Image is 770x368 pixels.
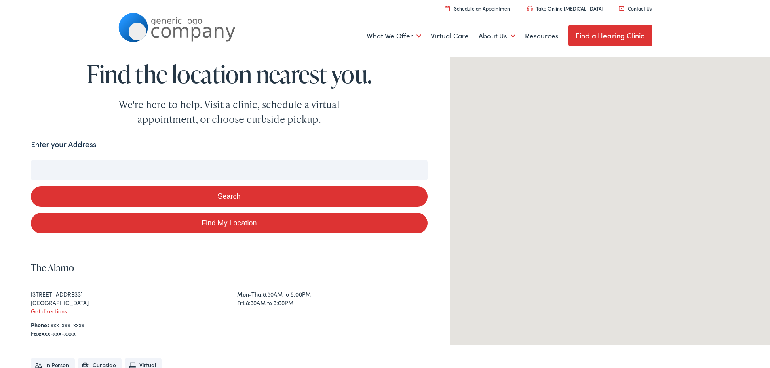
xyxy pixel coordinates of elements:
a: Get directions [31,307,67,315]
label: Enter your Address [31,139,96,150]
img: utility icon [527,6,533,11]
strong: Fri: [237,299,246,307]
h1: Find the location nearest you. [31,61,427,87]
a: About Us [479,21,515,51]
strong: Mon-Thu: [237,290,263,298]
div: The Alamo [600,190,620,210]
img: utility icon [619,6,624,11]
a: The Alamo [31,261,74,274]
a: xxx-xxx-xxxx [51,321,84,329]
a: Virtual Care [431,21,469,51]
a: Resources [525,21,559,51]
button: Search [31,186,427,207]
div: We're here to help. Visit a clinic, schedule a virtual appointment, or choose curbside pickup. [100,97,359,126]
a: What We Offer [367,21,421,51]
a: Find a Hearing Clinic [568,25,652,46]
div: xxx-xxx-xxxx [31,329,427,338]
a: Contact Us [619,5,652,12]
strong: Fax: [31,329,42,337]
a: Take Online [MEDICAL_DATA] [527,5,603,12]
a: Schedule an Appointment [445,5,512,12]
div: [GEOGRAPHIC_DATA] [31,299,221,307]
input: Enter your address or zip code [31,160,427,180]
img: utility icon [445,6,450,11]
a: Find My Location [31,213,427,233]
strong: Phone: [31,321,49,329]
div: [STREET_ADDRESS] [31,290,221,299]
div: 8:30AM to 5:00PM 8:30AM to 3:00PM [237,290,428,307]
